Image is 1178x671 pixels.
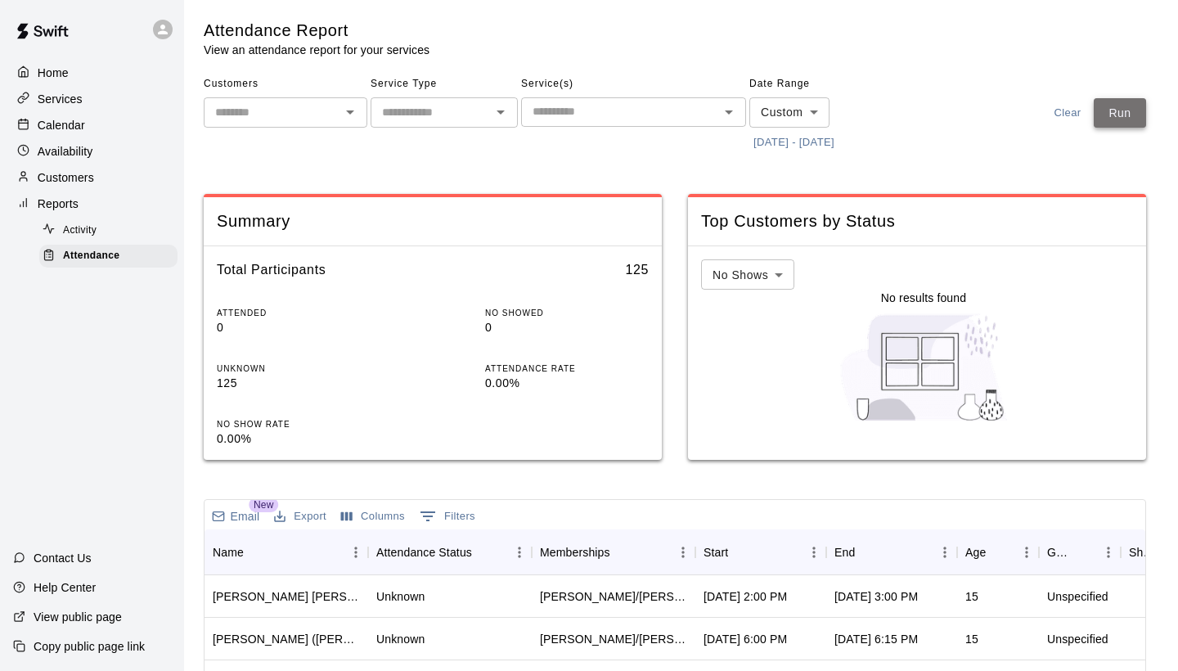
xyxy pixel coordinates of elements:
[416,503,479,529] button: Show filters
[485,363,649,375] p: ATTENDANCE RATE
[39,243,184,268] a: Attendance
[933,540,957,565] button: Menu
[13,191,171,216] a: Reports
[704,588,787,605] div: Aug 4, 2025 at 2:00 PM
[249,498,278,512] span: New
[749,130,839,155] button: [DATE] - [DATE]
[1041,98,1094,128] button: Clear
[213,588,360,605] div: Cooper Metz
[540,588,687,605] div: Tom/Mike - Full Year Member Unlimited
[1014,540,1039,565] button: Menu
[63,223,97,239] span: Activity
[965,529,986,575] div: Age
[489,101,512,124] button: Open
[339,101,362,124] button: Open
[1073,541,1096,564] button: Sort
[205,529,368,575] div: Name
[13,61,171,85] a: Home
[204,71,367,97] span: Customers
[63,248,119,264] span: Attendance
[802,540,826,565] button: Menu
[217,418,380,430] p: NO SHOW RATE
[826,529,957,575] div: End
[749,97,830,128] div: Custom
[13,165,171,190] a: Customers
[39,245,178,268] div: Attendance
[671,540,695,565] button: Menu
[337,504,409,529] button: Select columns
[39,219,178,242] div: Activity
[485,375,649,392] p: 0.00%
[244,541,267,564] button: Sort
[695,529,826,575] div: Start
[834,588,918,605] div: Aug 4, 2025 at 3:00 PM
[855,541,878,564] button: Sort
[540,529,610,575] div: Memberships
[217,375,380,392] p: 125
[701,259,794,290] div: No Shows
[217,259,326,281] h6: Total Participants
[701,210,1133,232] span: Top Customers by Status
[1047,529,1073,575] div: Gender
[231,508,260,525] p: Email
[485,307,649,319] p: NO SHOWED
[832,306,1016,429] img: Nothing to see here
[540,631,687,647] div: Todd/Brad - Full Year Member Unlimited
[1129,529,1155,575] div: Shirt Size
[217,210,649,232] span: Summary
[371,71,518,97] span: Service Type
[625,259,649,281] h6: 125
[344,540,368,565] button: Menu
[834,529,855,575] div: End
[38,65,69,81] p: Home
[610,541,633,564] button: Sort
[34,638,145,655] p: Copy public page link
[34,550,92,566] p: Contact Us
[957,529,1039,575] div: Age
[34,609,122,625] p: View public page
[213,529,244,575] div: Name
[986,541,1009,564] button: Sort
[749,71,892,97] span: Date Range
[13,87,171,111] a: Services
[38,143,93,160] p: Availability
[38,117,85,133] p: Calendar
[521,71,746,97] span: Service(s)
[704,631,787,647] div: Aug 5, 2025 at 6:00 PM
[217,363,380,375] p: UNKNOWN
[485,319,649,336] p: 0
[472,541,495,564] button: Sort
[376,529,472,575] div: Attendance Status
[376,631,425,647] div: Unknown
[1047,588,1108,605] div: Unspecified
[532,529,695,575] div: Memberships
[881,290,966,306] p: No results found
[368,529,532,575] div: Attendance Status
[1096,540,1121,565] button: Menu
[13,139,171,164] a: Availability
[208,505,263,528] button: Email
[217,307,380,319] p: ATTENDED
[217,430,380,448] p: 0.00%
[213,631,360,647] div: Evan Nilsen (Bob Nilsen)
[204,20,429,42] h5: Attendance Report
[1039,529,1121,575] div: Gender
[39,218,184,243] a: Activity
[704,529,728,575] div: Start
[376,588,425,605] div: Unknown
[728,541,751,564] button: Sort
[717,101,740,124] button: Open
[38,196,79,212] p: Reports
[38,169,94,186] p: Customers
[270,504,330,529] button: Export
[204,42,429,58] p: View an attendance report for your services
[34,579,96,596] p: Help Center
[13,113,171,137] a: Calendar
[217,319,380,336] p: 0
[38,91,83,107] p: Services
